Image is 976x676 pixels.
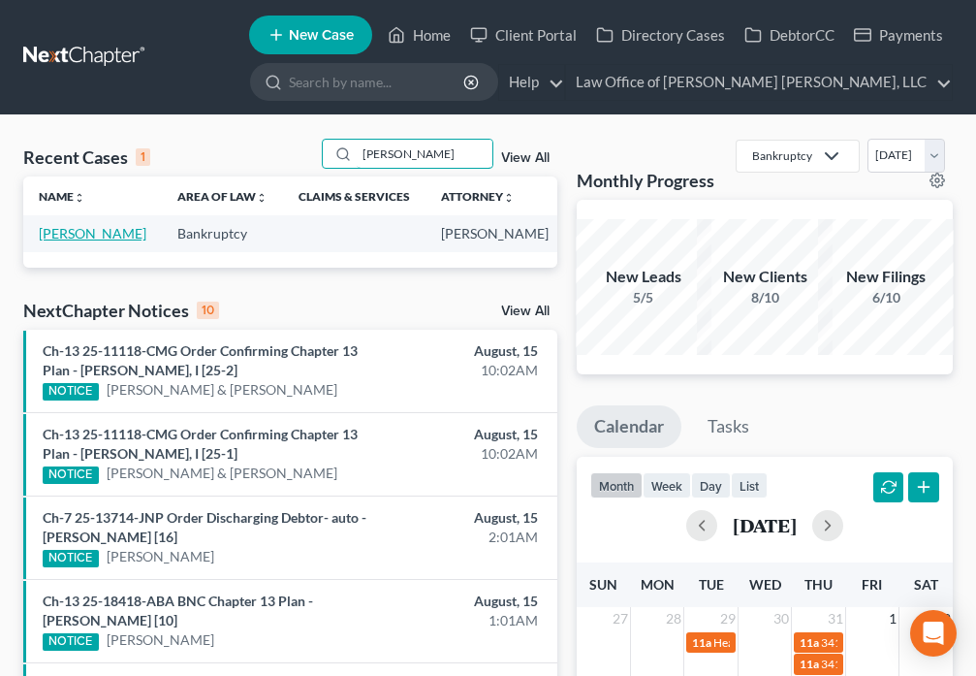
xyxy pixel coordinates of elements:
span: 27 [611,607,630,630]
span: 1 [887,607,898,630]
span: 2 [941,607,953,630]
a: Ch-7 25-13714-JNP Order Discharging Debtor- auto - [PERSON_NAME] [16] [43,509,366,545]
a: Payments [844,17,953,52]
a: Attorneyunfold_more [441,189,515,204]
a: Calendar [577,405,681,448]
div: August, 15 [386,341,538,361]
a: Area of Lawunfold_more [177,189,268,204]
div: 1 [136,148,150,166]
span: Tue [699,576,724,593]
button: day [691,472,731,499]
div: 10 [197,302,219,319]
a: [PERSON_NAME] [39,225,146,241]
span: 30 [771,607,791,630]
td: [PERSON_NAME] [425,215,564,251]
span: 28 [664,607,683,630]
input: Search by name... [357,140,492,168]
a: View All [501,151,550,165]
span: Thu [804,576,833,593]
a: [PERSON_NAME] & [PERSON_NAME] [107,380,337,400]
div: 5/5 [576,288,711,307]
span: 29 [718,607,738,630]
span: Wed [749,576,781,593]
div: Open Intercom Messenger [910,610,957,657]
span: 11a [800,635,819,650]
div: NextChapter Notices [23,299,219,322]
a: Law Office of [PERSON_NAME] [PERSON_NAME], LLC [566,65,952,100]
i: unfold_more [256,192,268,204]
a: Tasks [690,405,767,448]
span: New Case [289,28,354,43]
a: [PERSON_NAME] [107,547,214,566]
div: 6/10 [818,288,954,307]
div: NOTICE [43,550,99,567]
div: 10:02AM [386,361,538,380]
a: View All [501,305,550,318]
div: August, 15 [386,425,538,444]
div: 10:02AM [386,444,538,464]
a: Home [378,17,460,52]
a: Nameunfold_more [39,189,85,204]
i: unfold_more [74,192,85,204]
a: Client Portal [460,17,586,52]
span: 11a [800,657,819,671]
h2: [DATE] [733,515,797,535]
div: NOTICE [43,467,99,484]
div: NOTICE [43,383,99,401]
div: August, 15 [386,508,538,528]
span: 31 [826,607,845,630]
span: Fri [862,576,882,593]
span: Mon [641,576,675,593]
button: list [731,472,768,499]
div: Bankruptcy [752,147,812,164]
i: unfold_more [503,192,515,204]
a: [PERSON_NAME] [107,630,214,650]
span: Hearing for [PERSON_NAME] [713,635,865,650]
span: 11a [692,635,711,650]
div: NOTICE [43,633,99,651]
a: Ch-13 25-11118-CMG Order Confirming Chapter 13 Plan - [PERSON_NAME], I [25-2] [43,342,358,378]
div: New Clients [697,266,833,288]
div: 2:01AM [386,528,538,547]
div: New Filings [818,266,954,288]
span: Sun [589,576,617,593]
div: 1:01AM [386,611,538,630]
button: month [590,472,643,499]
button: week [643,472,691,499]
a: Directory Cases [586,17,735,52]
span: Sat [914,576,938,593]
a: Ch-13 25-11118-CMG Order Confirming Chapter 13 Plan - [PERSON_NAME], I [25-1] [43,426,358,462]
a: Help [499,65,564,100]
div: 8/10 [697,288,833,307]
h3: Monthly Progress [577,169,714,192]
input: Search by name... [289,64,466,100]
th: Claims & Services [283,177,425,215]
a: [PERSON_NAME] & [PERSON_NAME] [107,464,337,483]
a: DebtorCC [735,17,844,52]
div: New Leads [576,266,711,288]
a: Ch-13 25-18418-ABA BNC Chapter 13 Plan - [PERSON_NAME] [10] [43,593,313,628]
td: Bankruptcy [162,215,283,251]
div: August, 15 [386,592,538,611]
div: Recent Cases [23,145,150,169]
